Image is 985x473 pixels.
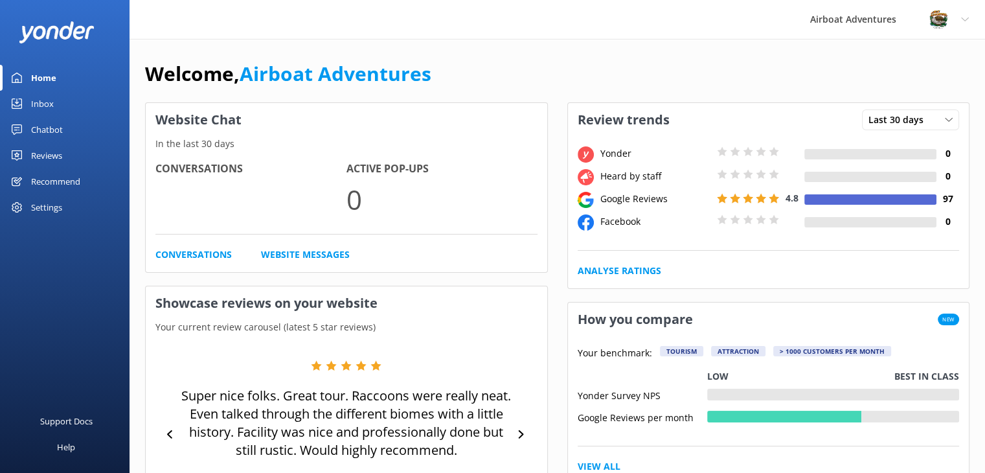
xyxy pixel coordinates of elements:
h4: 0 [936,214,959,229]
h3: Website Chat [146,103,547,137]
div: Support Docs [40,408,93,434]
p: In the last 30 days [146,137,547,151]
span: New [938,314,959,325]
div: Recommend [31,168,80,194]
div: Google Reviews per month [578,411,707,422]
div: Heard by staff [597,169,714,183]
div: Attraction [711,346,765,356]
p: Low [707,369,729,384]
h3: How you compare [568,303,703,336]
div: Google Reviews [597,192,714,206]
div: Help [57,434,75,460]
div: Chatbot [31,117,63,143]
a: Airboat Adventures [240,60,431,87]
h1: Welcome, [145,58,431,89]
div: Settings [31,194,62,220]
h4: Conversations [155,161,346,178]
h4: Active Pop-ups [346,161,538,178]
p: Your current review carousel (latest 5 star reviews) [146,320,547,334]
span: 4.8 [786,192,798,204]
div: Tourism [660,346,703,356]
a: Analyse Ratings [578,264,661,278]
p: Best in class [894,369,959,384]
div: Inbox [31,91,54,117]
div: > 1000 customers per month [773,346,891,356]
a: Website Messages [261,248,350,262]
div: Yonder Survey NPS [578,389,707,400]
div: Yonder [597,146,714,161]
h3: Review trends [568,103,679,137]
h4: 0 [936,146,959,161]
h4: 0 [936,169,959,183]
a: Conversations [155,248,232,262]
p: Your benchmark: [578,346,652,362]
div: Facebook [597,214,714,229]
div: Reviews [31,143,62,168]
h3: Showcase reviews on your website [146,286,547,320]
img: 271-1670286363.jpg [929,10,948,29]
p: 0 [346,178,538,221]
span: Last 30 days [868,113,931,127]
img: yonder-white-logo.png [19,21,94,43]
p: Super nice folks. Great tour. Raccoons were really neat. Even talked through the different biomes... [181,387,512,459]
h4: 97 [936,192,959,206]
div: Home [31,65,56,91]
